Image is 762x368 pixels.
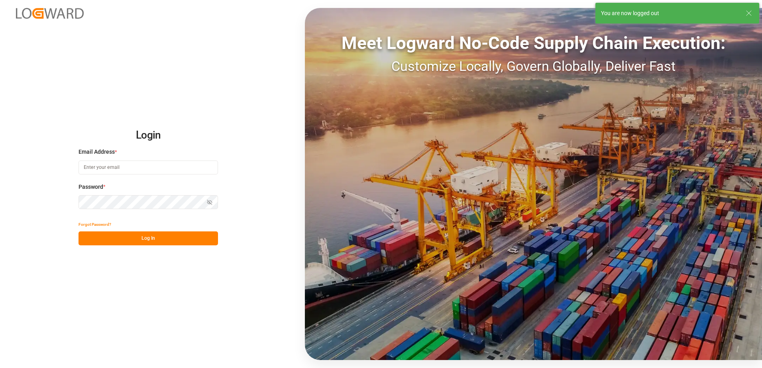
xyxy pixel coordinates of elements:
div: Customize Locally, Govern Globally, Deliver Fast [305,56,762,76]
div: Meet Logward No-Code Supply Chain Execution: [305,30,762,56]
span: Password [79,183,103,191]
span: Email Address [79,148,115,156]
div: You are now logged out [601,9,738,18]
button: Forgot Password? [79,217,111,231]
img: Logward_new_orange.png [16,8,84,19]
button: Log In [79,231,218,245]
h2: Login [79,123,218,148]
input: Enter your email [79,161,218,174]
